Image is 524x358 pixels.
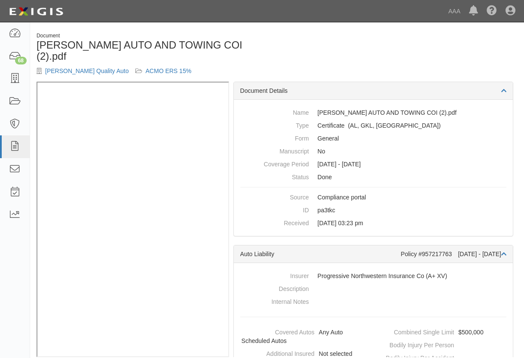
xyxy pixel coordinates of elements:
dd: Auto Liability Garage Keepers Liability On-Hook [240,119,506,132]
dt: Form [240,132,309,143]
dd: [PERSON_NAME] AUTO AND TOWING COI (2).pdf [240,106,506,119]
dt: Internal Notes [240,295,309,306]
dt: Status [240,171,309,181]
dd: [DATE] 03:23 pm [240,217,506,229]
a: AAA [444,3,465,20]
i: Help Center - Complianz [487,6,497,16]
dd: Compliance portal [240,191,506,204]
dt: Covered Autos [237,326,315,337]
dt: Type [240,119,309,130]
a: ACMO ERS 15% [146,67,192,74]
dt: Received [240,217,309,227]
div: Policy #957217763 [DATE] - [DATE] [401,250,506,258]
dt: Manuscript [240,145,309,156]
dd: pa3tkc [240,204,506,217]
dd: Done [240,171,506,184]
dd: General [240,132,506,145]
div: Document [37,32,271,40]
dd: Any Auto, Scheduled Autos [237,326,370,347]
dd: No [240,145,506,158]
dd: [DATE] - [DATE] [240,158,506,171]
div: Document Details [234,82,513,100]
dt: Source [240,191,309,202]
a: [PERSON_NAME] Quality Auto [45,67,129,74]
dt: Name [240,106,309,117]
div: 68 [15,57,27,64]
dt: Insurer [240,269,309,280]
dd: Progressive Northwestern Insurance Co (A+ XV) [240,269,506,282]
dt: Combined Single Limit [377,326,454,337]
dt: Coverage Period [240,158,309,168]
div: Auto Liability [240,250,401,258]
dt: Bodily Injury Per Person [377,339,454,349]
dt: Description [240,282,309,293]
dt: ID [240,204,309,214]
h1: [PERSON_NAME] AUTO AND TOWING COI (2).pdf [37,40,271,62]
img: logo-5460c22ac91f19d4615b14bd174203de0afe785f0fc80cf4dbbc73dc1793850b.png [6,4,66,19]
dt: Additional Insured [237,347,315,358]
